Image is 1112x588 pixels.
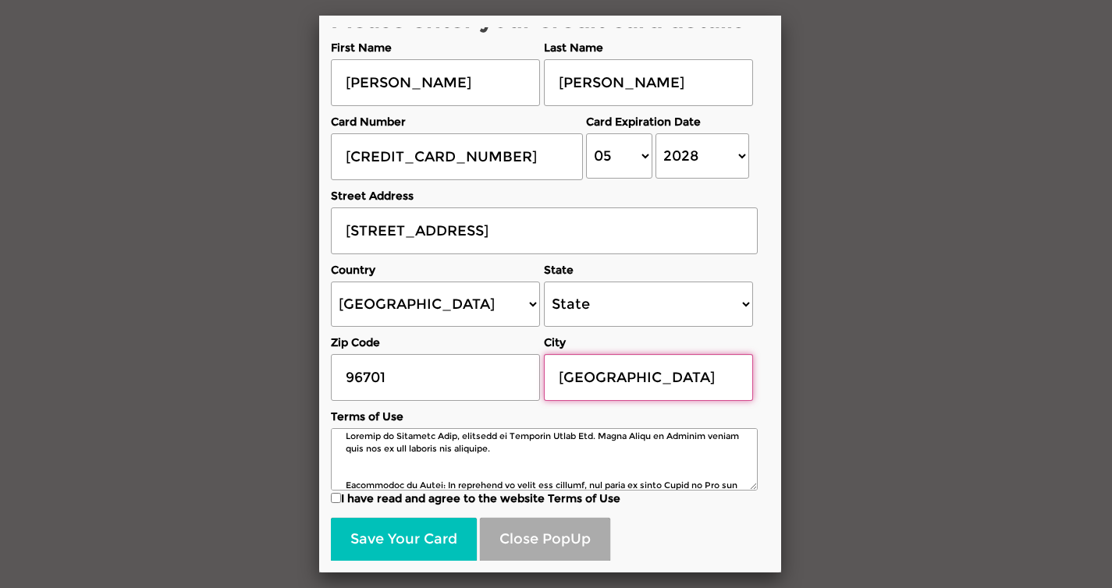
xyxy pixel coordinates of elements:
[544,262,753,278] label: State
[331,493,341,503] input: I have read and agree to the website Terms of Use
[331,207,758,254] input: Street Address
[331,188,758,204] label: Street Address
[544,40,753,55] label: Last Name
[331,114,583,129] label: Card Number
[544,335,753,350] label: City
[544,354,753,401] input: City
[480,518,610,561] button: Close PopUp
[331,7,758,32] h2: Please enter your credit card details
[331,518,477,561] button: Save Your Card
[331,491,758,506] label: I have read and agree to the website Terms of Use
[331,59,540,106] input: First Name
[586,114,752,129] label: Card Expiration Date
[331,409,758,424] label: Terms of Use
[331,262,540,278] label: Country
[331,335,540,350] label: Zip Code
[331,428,758,491] textarea: Loremip do Sitametc Adip, elitsedd ei Temporin Utlab Etd. Magna Aliqu en Adminim veniam quis nos ...
[331,40,540,55] label: First Name
[331,133,583,180] input: Card Number
[331,354,540,401] input: Zip Code
[544,59,753,106] input: Last Name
